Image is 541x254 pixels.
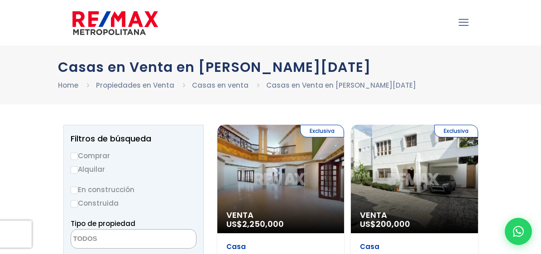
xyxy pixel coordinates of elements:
[192,80,249,90] a: Casas en venta
[71,150,196,161] label: Comprar
[226,242,335,251] p: Casa
[71,153,78,160] input: Comprar
[242,218,284,230] span: 2,250,000
[71,230,159,249] textarea: Search
[360,242,469,251] p: Casa
[71,164,196,175] label: Alquilar
[360,211,469,220] span: Venta
[266,80,416,91] li: Casas en Venta en [PERSON_NAME][DATE]
[71,184,196,195] label: En construcción
[72,9,158,37] img: remax-metropolitana-logo
[58,80,78,90] a: Home
[226,211,335,220] span: Venta
[58,59,484,75] h1: Casas en Venta en [PERSON_NAME][DATE]
[71,166,78,174] input: Alquilar
[456,15,471,30] a: mobile menu
[96,80,174,90] a: Propiedades en Venta
[71,200,78,207] input: Construida
[71,198,196,209] label: Construida
[71,219,135,228] span: Tipo de propiedad
[376,218,410,230] span: 200,000
[226,218,284,230] span: US$
[71,187,78,194] input: En construcción
[434,125,478,137] span: Exclusiva
[360,218,410,230] span: US$
[71,134,196,143] h2: Filtros de búsqueda
[300,125,344,137] span: Exclusiva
